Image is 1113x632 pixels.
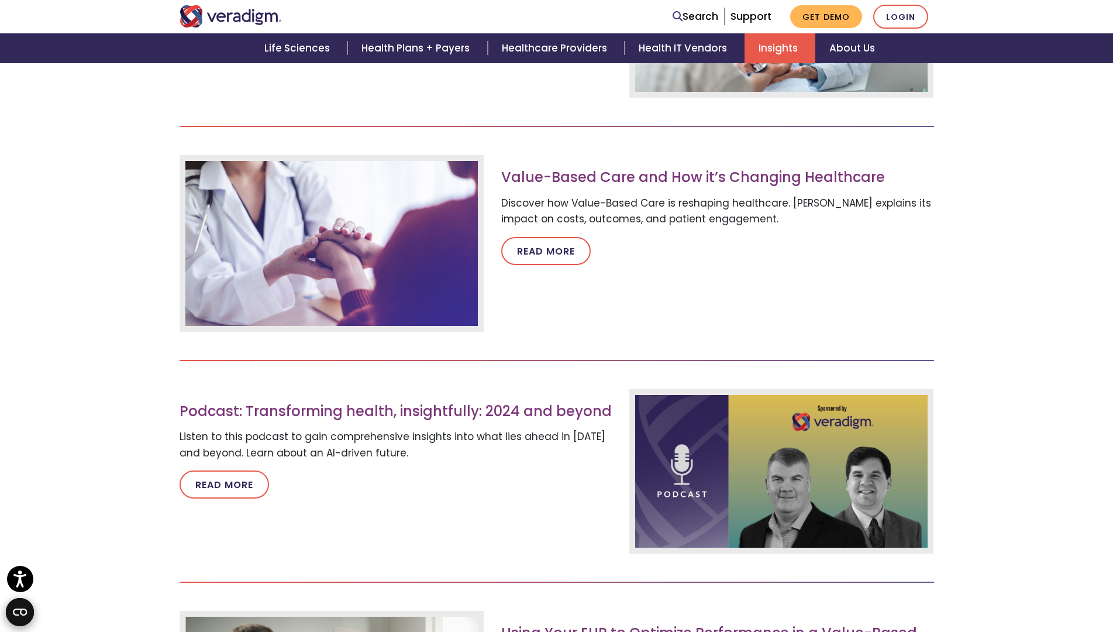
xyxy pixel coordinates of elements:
p: Listen to this podcast to gain comprehensive insights into what lies ahead in [DATE] and beyond. ... [180,429,612,461]
img: Veradigm logo [180,5,282,28]
a: Life Sciences [250,33,347,63]
iframe: Drift Chat Widget [888,548,1099,618]
a: Login [873,5,928,29]
button: Open CMP widget [6,598,34,626]
a: Read more [180,470,269,499]
a: Search [673,9,718,25]
h3: Value-Based Care and How it’s Changing Healthcare [501,169,934,186]
a: Support [730,9,771,23]
a: Insights [745,33,815,63]
a: Read more [501,237,591,265]
a: Health Plans + Payers [347,33,487,63]
a: Health IT Vendors [625,33,745,63]
p: Discover how Value-Based Care is reshaping healthcare. [PERSON_NAME] explains its impact on costs... [501,195,934,227]
a: Healthcare Providers [488,33,625,63]
h3: Podcast: Transforming health, insightfully: 2024 and beyond [180,403,612,420]
a: Get Demo [790,5,862,28]
a: About Us [815,33,889,63]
